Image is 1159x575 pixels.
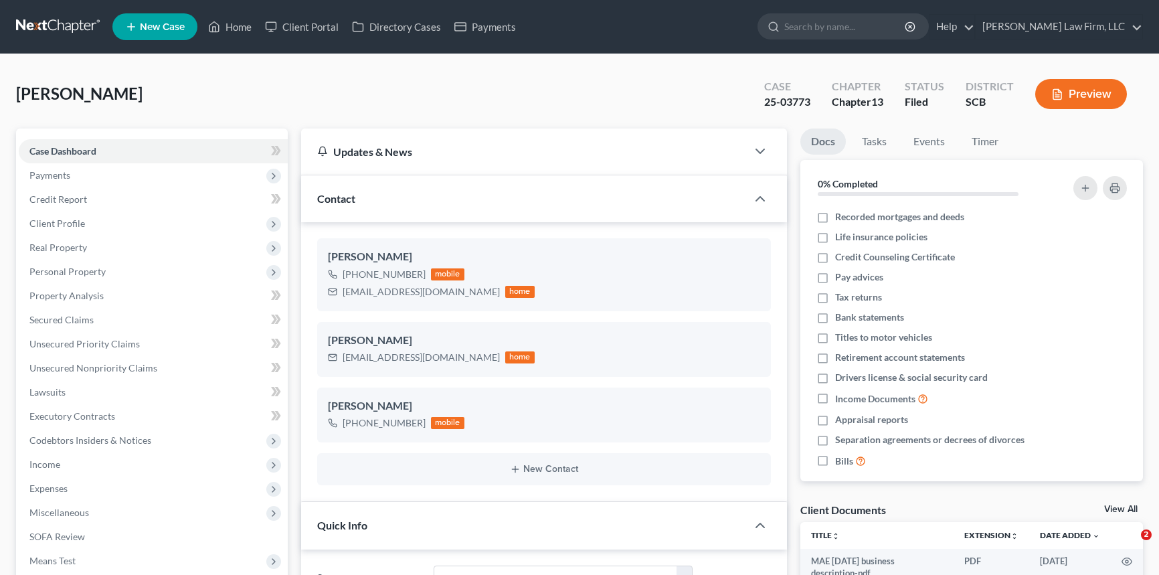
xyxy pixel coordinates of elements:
[835,230,927,244] span: Life insurance policies
[835,455,853,468] span: Bills
[835,291,882,304] span: Tax returns
[832,79,883,94] div: Chapter
[16,84,143,103] span: [PERSON_NAME]
[258,15,345,39] a: Client Portal
[19,308,288,332] a: Secured Claims
[343,351,500,364] div: [EMAIL_ADDRESS][DOMAIN_NAME]
[871,95,883,108] span: 13
[19,139,288,163] a: Case Dashboard
[800,503,886,517] div: Client Documents
[811,530,840,540] a: Titleunfold_more
[1092,532,1100,540] i: expand_more
[835,250,955,264] span: Credit Counseling Certificate
[835,210,964,224] span: Recorded mortgages and deeds
[1010,532,1018,540] i: unfold_more
[835,371,988,384] span: Drivers license & social security card
[19,525,288,549] a: SOFA Review
[835,331,932,344] span: Titles to motor vehicles
[29,434,151,446] span: Codebtors Insiders & Notices
[19,187,288,212] a: Credit Report
[903,129,956,155] a: Events
[19,284,288,308] a: Property Analysis
[317,145,731,159] div: Updates & News
[29,193,87,205] span: Credit Report
[905,94,944,110] div: Filed
[835,270,883,284] span: Pay advices
[328,398,760,414] div: [PERSON_NAME]
[835,433,1024,446] span: Separation agreements or decrees of divorces
[835,413,908,426] span: Appraisal reports
[29,410,115,422] span: Executory Contracts
[29,459,60,470] span: Income
[328,249,760,265] div: [PERSON_NAME]
[343,268,426,281] div: [PHONE_NUMBER]
[1141,529,1152,540] span: 2
[764,79,810,94] div: Case
[784,14,907,39] input: Search by name...
[966,79,1014,94] div: District
[343,416,426,430] div: [PHONE_NUMBER]
[29,218,85,229] span: Client Profile
[905,79,944,94] div: Status
[835,392,915,406] span: Income Documents
[832,532,840,540] i: unfold_more
[818,178,878,189] strong: 0% Completed
[505,286,535,298] div: home
[1040,530,1100,540] a: Date Added expand_more
[1035,79,1127,109] button: Preview
[835,311,904,324] span: Bank statements
[1113,529,1146,562] iframe: Intercom live chat
[505,351,535,363] div: home
[29,145,96,157] span: Case Dashboard
[29,242,87,253] span: Real Property
[976,15,1142,39] a: [PERSON_NAME] Law Firm, LLC
[448,15,523,39] a: Payments
[29,338,140,349] span: Unsecured Priority Claims
[19,404,288,428] a: Executory Contracts
[29,362,157,374] span: Unsecured Nonpriority Claims
[29,531,85,542] span: SOFA Review
[1104,505,1138,514] a: View All
[29,507,89,518] span: Miscellaneous
[800,129,846,155] a: Docs
[317,192,355,205] span: Contact
[343,285,500,299] div: [EMAIL_ADDRESS][DOMAIN_NAME]
[29,555,76,566] span: Means Test
[964,530,1018,540] a: Extensionunfold_more
[19,380,288,404] a: Lawsuits
[140,22,185,32] span: New Case
[851,129,897,155] a: Tasks
[29,290,104,301] span: Property Analysis
[966,94,1014,110] div: SCB
[328,464,760,475] button: New Contact
[29,266,106,277] span: Personal Property
[29,483,68,494] span: Expenses
[431,417,464,429] div: mobile
[832,94,883,110] div: Chapter
[764,94,810,110] div: 25-03773
[317,519,367,531] span: Quick Info
[201,15,258,39] a: Home
[929,15,974,39] a: Help
[961,129,1009,155] a: Timer
[431,268,464,280] div: mobile
[29,314,94,325] span: Secured Claims
[19,356,288,380] a: Unsecured Nonpriority Claims
[19,332,288,356] a: Unsecured Priority Claims
[29,386,66,398] span: Lawsuits
[835,351,965,364] span: Retirement account statements
[345,15,448,39] a: Directory Cases
[29,169,70,181] span: Payments
[328,333,760,349] div: [PERSON_NAME]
